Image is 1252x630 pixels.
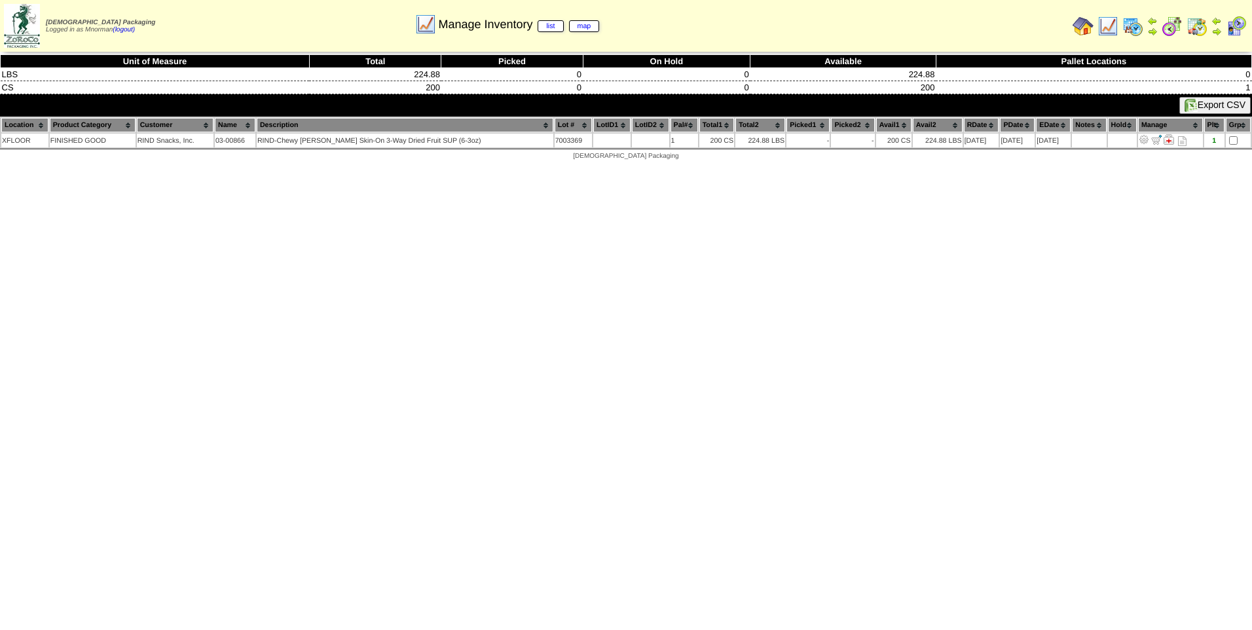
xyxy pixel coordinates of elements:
[257,134,553,147] td: RIND-Chewy [PERSON_NAME] Skin-On 3-Way Dried Fruit SUP (6-3oz)
[583,55,750,68] th: On Hold
[1000,134,1035,147] td: [DATE]
[50,134,136,147] td: FINISHED GOOD
[936,81,1251,94] td: 1
[1162,16,1183,37] img: calendarblend.gif
[1,68,310,81] td: LBS
[1138,118,1203,132] th: Manage
[876,118,911,132] th: Avail1
[936,68,1251,81] td: 0
[1,81,310,94] td: CS
[1226,118,1251,132] th: Grp
[831,134,874,147] td: -
[913,118,963,132] th: Avail2
[699,118,734,132] th: Total1
[137,134,213,147] td: RIND Snacks, Inc.
[1,118,48,132] th: Location
[1108,118,1137,132] th: Hold
[1211,16,1222,26] img: arrowleft.gif
[573,153,678,160] span: [DEMOGRAPHIC_DATA] Packaging
[750,81,936,94] td: 200
[215,118,255,132] th: Name
[441,55,583,68] th: Picked
[1,134,48,147] td: XFLOOR
[441,68,583,81] td: 0
[936,55,1251,68] th: Pallet Locations
[913,134,963,147] td: 224.88 LBS
[632,118,669,132] th: LotID2
[1036,134,1071,147] td: [DATE]
[555,118,592,132] th: Lot #
[1178,136,1187,146] i: Note
[750,55,936,68] th: Available
[671,118,698,132] th: Pal#
[569,20,600,32] a: map
[1164,134,1174,145] img: Manage Hold
[750,68,936,81] td: 224.88
[46,19,155,33] span: Logged in as Mnorman
[257,118,553,132] th: Description
[1211,26,1222,37] img: arrowright.gif
[441,81,583,94] td: 0
[593,118,631,132] th: LotID1
[1072,118,1106,132] th: Notes
[786,134,830,147] td: -
[831,118,874,132] th: Picked2
[215,134,255,147] td: 03-00866
[415,14,436,35] img: line_graph.gif
[735,134,785,147] td: 224.88 LBS
[1122,16,1143,37] img: calendarprod.gif
[735,118,785,132] th: Total2
[4,4,40,48] img: zoroco-logo-small.webp
[1187,16,1207,37] img: calendarinout.gif
[1147,26,1158,37] img: arrowright.gif
[555,134,592,147] td: 7003369
[1151,134,1162,145] img: Move
[1185,99,1198,112] img: excel.gif
[964,118,999,132] th: RDate
[113,26,135,33] a: (logout)
[1226,16,1247,37] img: calendarcustomer.gif
[309,55,441,68] th: Total
[137,118,213,132] th: Customer
[46,19,155,26] span: [DEMOGRAPHIC_DATA] Packaging
[671,134,698,147] td: 1
[876,134,911,147] td: 200 CS
[786,118,830,132] th: Picked1
[1097,16,1118,37] img: line_graph.gif
[583,81,750,94] td: 0
[309,81,441,94] td: 200
[699,134,734,147] td: 200 CS
[1139,134,1149,145] img: Adjust
[538,20,563,32] a: list
[50,118,136,132] th: Product Category
[309,68,441,81] td: 224.88
[1,55,310,68] th: Unit of Measure
[1205,137,1224,145] div: 1
[1036,118,1071,132] th: EDate
[438,18,599,31] span: Manage Inventory
[1000,118,1035,132] th: PDate
[1073,16,1094,37] img: home.gif
[1179,97,1251,114] button: Export CSV
[1204,118,1224,132] th: Plt
[964,134,999,147] td: [DATE]
[1147,16,1158,26] img: arrowleft.gif
[583,68,750,81] td: 0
